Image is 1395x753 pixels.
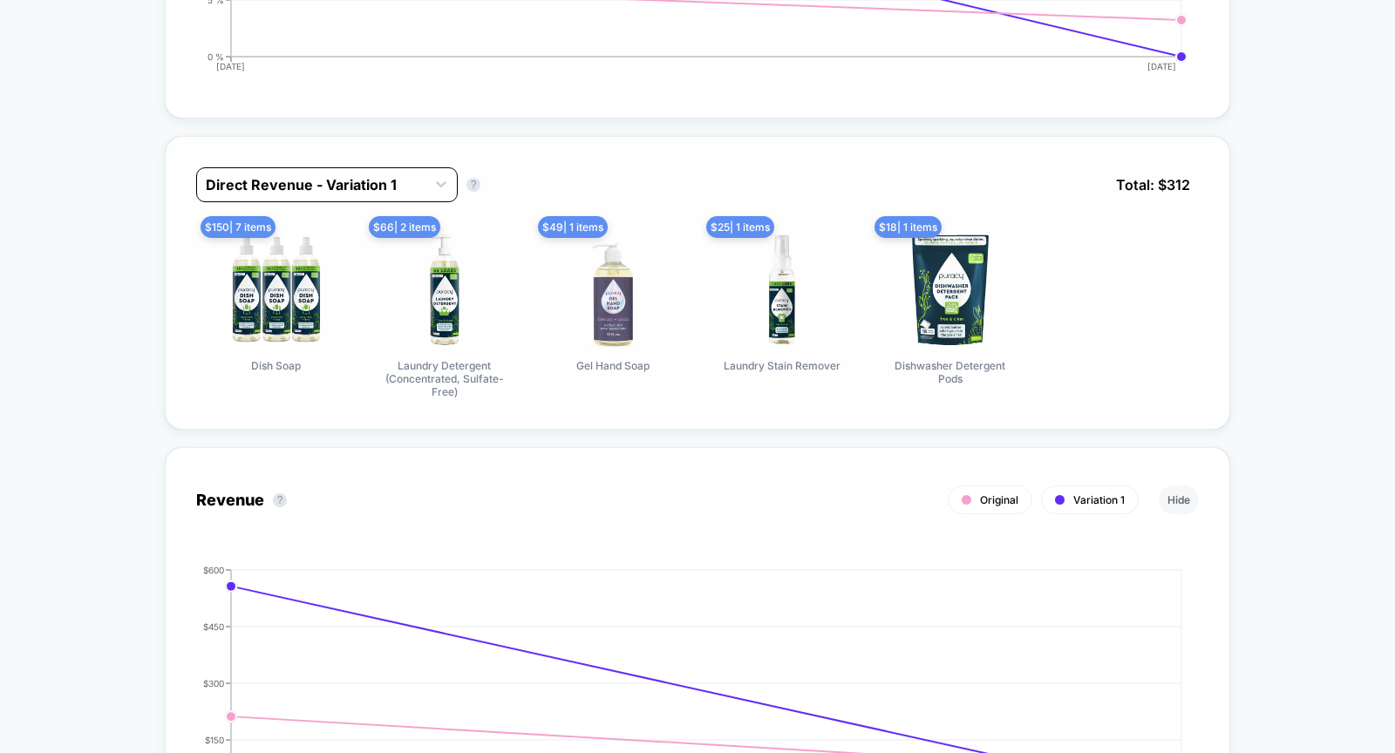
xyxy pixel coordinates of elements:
span: Original [980,493,1018,506]
span: Dishwasher Detergent Pods [885,359,1016,385]
tspan: 0 % [208,51,224,61]
tspan: $450 [203,621,224,631]
img: Laundry Stain Remover [721,228,843,350]
tspan: $300 [203,677,224,688]
span: Laundry Detergent (Concentrated, Sulfate-Free) [379,359,510,398]
span: $ 150 | 7 items [201,216,276,238]
span: Gel Hand Soap [576,359,650,372]
button: ? [273,493,287,507]
span: Laundry Stain Remover [724,359,840,372]
span: Dish Soap [251,359,301,372]
span: $ 25 | 1 items [706,216,774,238]
span: $ 49 | 1 items [538,216,608,238]
img: Dishwasher Detergent Pods [889,228,1011,350]
img: Laundry Detergent (Concentrated, Sulfate-Free) [384,228,506,350]
span: Variation 1 [1073,493,1125,506]
tspan: $600 [203,565,224,575]
button: Hide [1159,485,1199,514]
span: $ 18 | 1 items [874,216,942,238]
img: Gel Hand Soap [552,228,674,350]
span: $ 66 | 2 items [369,216,440,238]
tspan: [DATE] [216,61,245,71]
img: Dish Soap [215,228,337,350]
tspan: $150 [205,734,224,744]
span: Total: $ 312 [1107,167,1199,202]
tspan: [DATE] [1147,61,1176,71]
button: ? [466,178,480,192]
